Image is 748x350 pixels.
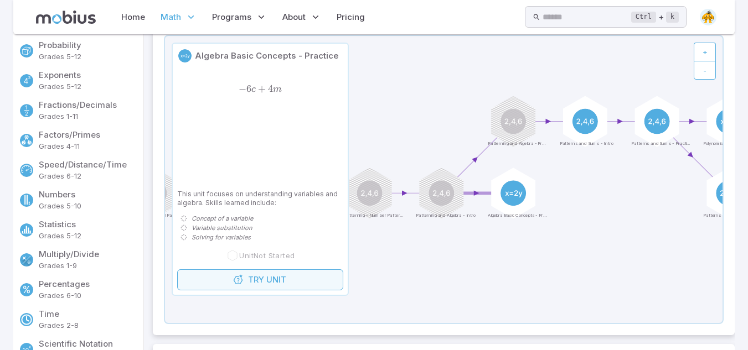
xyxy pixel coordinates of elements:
[39,129,139,152] div: Factors/Primes
[13,36,143,66] a: ProbabilityGrades 5-12
[631,11,679,24] div: +
[694,43,716,61] button: +
[333,4,368,30] a: Pricing
[19,103,34,118] div: Fractions/Decimals
[239,250,295,260] span: Unit Not Started
[195,50,339,62] p: Algebra Basic Concepts - Practice
[560,141,613,147] span: Patterns and Sums - Intro
[19,163,34,178] div: Speed/Distance/Time
[192,223,252,233] p: Variable substitution
[39,218,139,242] div: Statistics
[344,212,404,218] span: Patterning - Number Patterns Advanced
[39,290,139,301] p: Grades 6-10
[13,96,143,126] a: Fractions/DecimalsGrades 1-11
[13,155,143,185] a: Speed/Distance/TimeGrades 6-12
[39,260,139,271] p: Grades 1-9
[39,69,139,92] div: Exponents
[39,248,139,260] p: Multiply/Divide
[39,189,139,201] p: Numbers
[39,201,139,212] p: Grades 5-10
[248,274,264,286] span: Try
[13,245,143,275] a: Multiply/DivideGrades 1-9
[19,73,34,88] div: Exponents
[488,141,548,147] span: Patterning and Algebra - Practice
[239,83,246,95] span: −
[39,308,139,320] p: Time
[268,83,273,95] span: 4
[282,11,306,23] span: About
[177,48,193,64] a: Algebra
[118,4,148,30] a: Home
[19,133,34,148] div: Factors/Primes
[39,39,139,51] p: Probability
[39,99,139,122] div: Fractions/Decimals
[39,159,139,171] p: Speed/Distance/Time
[666,12,679,23] kbd: k
[266,274,286,286] span: Unit
[13,66,143,96] a: ExponentsGrades 5-12
[251,85,256,94] span: c
[39,39,139,62] div: Probability
[39,231,139,242] p: Grades 5-12
[212,11,251,23] span: Programs
[39,81,139,92] p: Grades 5-12
[39,189,139,212] div: Numbers
[161,11,181,23] span: Math
[192,233,251,242] p: Solving for variables
[39,278,139,290] p: Percentages
[631,141,691,147] span: Patterns and Sums - Practice
[39,111,139,122] p: Grades 1-11
[39,338,139,350] p: Scientific Notation
[19,192,34,208] div: Numbers
[19,312,34,327] div: Time
[258,83,266,95] span: +
[273,85,282,94] span: m
[19,282,34,297] div: Percentages
[39,248,139,271] div: Multiply/Divide
[13,305,143,335] a: TimeGrades 2-8
[13,185,143,215] a: NumbersGrades 5-10
[39,171,139,182] p: Grades 6-12
[19,43,34,59] div: Probability
[192,214,253,223] p: Concept of a variable
[246,83,251,95] span: 6
[39,308,139,331] div: Time
[39,278,139,301] div: Percentages
[39,159,139,182] div: Speed/Distance/Time
[39,99,139,111] p: Fractions/Decimals
[19,222,34,238] div: Statistics
[19,252,34,268] div: Multiply/Divide
[700,9,716,25] img: semi-circle.svg
[694,61,716,80] button: -
[39,51,139,62] p: Grades 5-12
[177,269,343,290] a: TryUnit
[39,141,139,152] p: Grades 4-11
[416,212,476,218] span: Patterning and Algebra - Intro
[13,275,143,305] a: PercentagesGrades 6-10
[13,126,143,155] a: Factors/PrimesGrades 4-11
[488,212,548,218] span: Algebra Basic Concepts - Practice
[177,190,343,207] p: This unit focuses on understanding variables and algebra. Skills learned include:
[39,129,139,141] p: Factors/Primes
[39,320,139,331] p: Grades 2-8
[39,218,139,231] p: Statistics
[13,215,143,245] a: StatisticsGrades 5-12
[39,69,139,81] p: Exponents
[631,12,656,23] kbd: Ctrl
